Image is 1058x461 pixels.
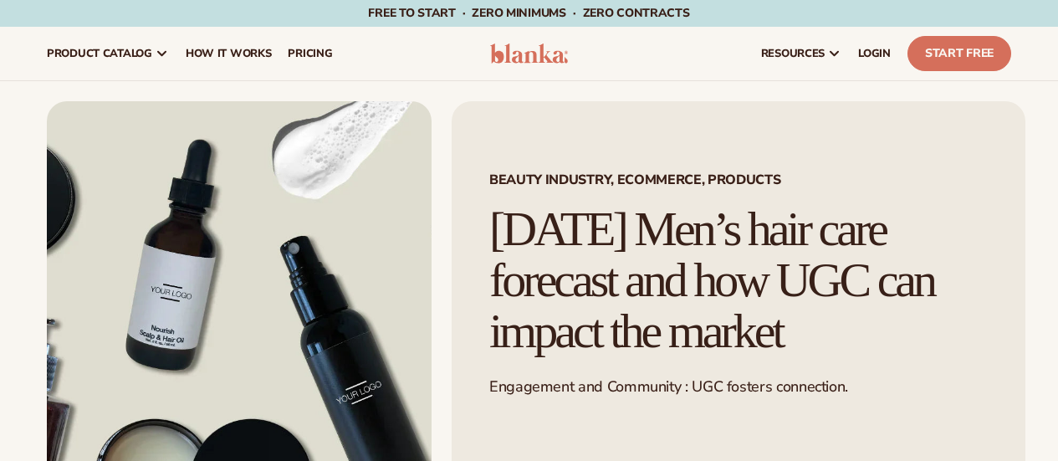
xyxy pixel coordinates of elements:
span: How It Works [186,47,272,60]
span: resources [761,47,825,60]
a: pricing [279,27,340,80]
a: resources [753,27,850,80]
span: Beauty industry, Ecommerce, Products [489,173,988,187]
a: How It Works [177,27,280,80]
h1: [DATE] Men’s hair care forecast and how UGC can impact the market [489,204,988,357]
a: Start Free [907,36,1011,71]
p: Engagement and Community : UGC fosters connection. [489,377,988,397]
img: logo [490,44,569,64]
span: pricing [288,47,332,60]
a: product catalog [38,27,177,80]
a: LOGIN [850,27,899,80]
span: Free to start · ZERO minimums · ZERO contracts [368,5,689,21]
span: product catalog [47,47,152,60]
span: LOGIN [858,47,891,60]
